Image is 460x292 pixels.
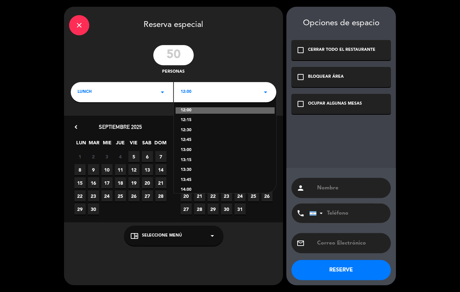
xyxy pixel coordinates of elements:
span: 16 [88,177,99,188]
span: 18 [115,177,126,188]
span: 4 [115,151,126,162]
input: Nombre [316,183,386,193]
span: 3 [101,151,113,162]
span: 28 [194,204,205,215]
i: chevron_left [72,123,80,131]
span: 20 [142,177,153,188]
i: check_box_outline_blank [297,46,305,54]
i: email [297,239,305,247]
span: 8 [74,164,86,175]
span: 5 [128,151,140,162]
span: 12 [128,164,140,175]
span: 31 [235,204,246,215]
div: 14:00 [181,187,270,193]
span: 30 [88,204,99,215]
span: 26 [128,190,140,202]
input: 0 [153,45,194,65]
i: phone [297,209,305,217]
div: Opciones de espacio [292,19,391,28]
span: 23 [221,190,232,202]
span: VIE [128,139,139,150]
span: 24 [235,190,246,202]
span: SAB [141,139,152,150]
span: 19 [128,177,140,188]
i: check_box_outline_blank [297,100,305,108]
span: DOM [154,139,165,150]
span: 29 [208,204,219,215]
div: BLOQUEAR ÁREA [308,74,344,80]
span: 20 [181,190,192,202]
i: arrow_drop_down [262,88,270,96]
span: 24 [101,190,113,202]
span: 9 [88,164,99,175]
span: 7 [155,151,166,162]
div: Argentina: +54 [310,204,325,223]
div: 12:30 [181,127,270,134]
span: LUNCH [78,89,92,96]
span: septiembre 2025 [99,123,142,130]
span: 27 [142,190,153,202]
i: arrow_drop_down [158,88,166,96]
span: 22 [208,190,219,202]
span: personas [162,69,185,75]
span: 17 [101,177,113,188]
span: 23 [88,190,99,202]
div: 12:45 [181,137,270,144]
span: 13 [142,164,153,175]
span: 26 [262,190,273,202]
button: RESERVE [292,260,391,280]
span: MAR [89,139,100,150]
input: Teléfono [309,204,384,223]
div: 13:45 [181,177,270,184]
i: check_box_outline_blank [297,73,305,81]
div: OCUPAR ALGUNAS MESAS [308,101,362,107]
div: CERRAR TODO EL RESTAURANTE [308,47,375,53]
input: Correo Electrónico [316,239,386,248]
i: chrome_reader_mode [131,232,139,240]
span: 29 [74,204,86,215]
i: person [297,184,305,192]
div: 13:00 [181,147,270,154]
i: arrow_drop_down [209,232,217,240]
span: LUN [75,139,87,150]
span: 30 [221,204,232,215]
span: 6 [142,151,153,162]
div: Reserva especial [64,7,283,42]
span: 25 [248,190,259,202]
span: JUE [115,139,126,150]
span: 15 [74,177,86,188]
span: 22 [74,190,86,202]
div: 13:15 [181,157,270,164]
i: close [75,21,83,29]
span: 12:00 [181,89,191,96]
span: 25 [115,190,126,202]
span: Seleccione Menú [142,232,182,239]
span: 27 [181,204,192,215]
div: 13:30 [181,167,270,174]
span: 28 [155,190,166,202]
span: 2 [88,151,99,162]
span: 14 [155,164,166,175]
div: 12:15 [181,117,270,124]
div: 12:00 [176,107,275,114]
span: 10 [101,164,113,175]
span: 21 [155,177,166,188]
span: 11 [115,164,126,175]
span: MIE [102,139,113,150]
span: 1 [74,151,86,162]
span: 21 [194,190,205,202]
